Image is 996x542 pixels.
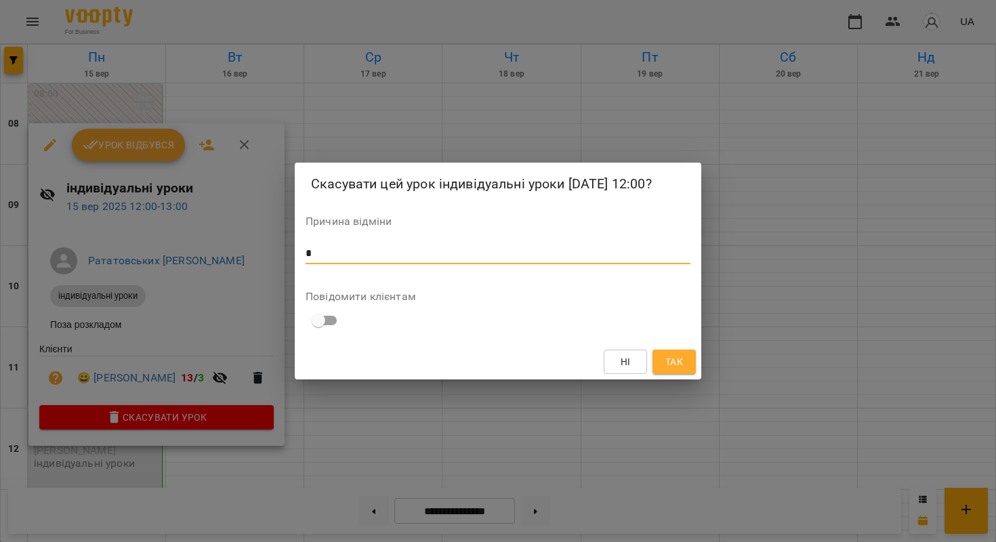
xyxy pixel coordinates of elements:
button: Так [652,350,696,374]
label: Причина відміни [306,216,690,227]
span: Ні [621,354,631,370]
h2: Скасувати цей урок індивідуальні уроки [DATE] 12:00? [311,173,685,194]
button: Ні [604,350,647,374]
label: Повідомити клієнтам [306,291,690,302]
span: Так [665,354,683,370]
